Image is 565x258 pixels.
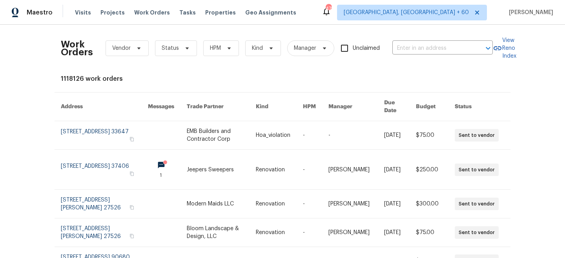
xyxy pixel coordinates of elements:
[250,150,297,190] td: Renovation
[61,40,93,56] h2: Work Orders
[210,44,221,52] span: HPM
[326,5,331,13] div: 475
[297,190,322,218] td: -
[322,190,378,218] td: [PERSON_NAME]
[245,9,296,16] span: Geo Assignments
[392,42,471,55] input: Enter in an address
[180,93,250,121] th: Trade Partner
[322,218,378,247] td: [PERSON_NAME]
[297,218,322,247] td: -
[353,44,380,53] span: Unclaimed
[128,136,135,143] button: Copy Address
[322,93,378,121] th: Manager
[294,44,316,52] span: Manager
[27,9,53,16] span: Maestro
[134,9,170,16] span: Work Orders
[297,150,322,190] td: -
[493,36,516,60] a: View Reno Index
[506,9,553,16] span: [PERSON_NAME]
[250,93,297,121] th: Kind
[378,93,410,121] th: Due Date
[180,121,250,150] td: EMB Builders and Contractor Corp
[297,93,322,121] th: HPM
[205,9,236,16] span: Properties
[410,93,448,121] th: Budget
[448,93,510,121] th: Status
[483,43,494,54] button: Open
[180,150,250,190] td: Jeepers Sweepers
[250,121,297,150] td: Hoa_violation
[252,44,263,52] span: Kind
[297,121,322,150] td: -
[55,93,142,121] th: Address
[250,190,297,218] td: Renovation
[128,204,135,211] button: Copy Address
[322,121,378,150] td: -
[179,10,196,15] span: Tasks
[142,93,180,121] th: Messages
[61,75,504,83] div: 1118126 work orders
[162,44,179,52] span: Status
[322,150,378,190] td: [PERSON_NAME]
[344,9,469,16] span: [GEOGRAPHIC_DATA], [GEOGRAPHIC_DATA] + 60
[128,233,135,240] button: Copy Address
[128,170,135,177] button: Copy Address
[180,218,250,247] td: Bloom Landscape & Design, LLC
[100,9,125,16] span: Projects
[75,9,91,16] span: Visits
[112,44,131,52] span: Vendor
[250,218,297,247] td: Renovation
[180,190,250,218] td: Modern Maids LLC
